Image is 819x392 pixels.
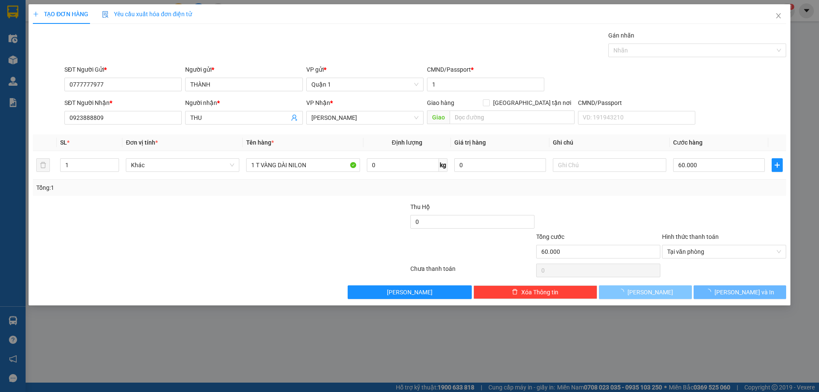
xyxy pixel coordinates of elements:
input: Dọc đường [450,110,575,124]
div: Người nhận [185,98,302,107]
span: plus [772,162,782,168]
span: [GEOGRAPHIC_DATA] tận nơi [490,98,575,107]
span: Cước hàng [673,139,703,146]
div: Tổng: 1 [36,183,316,192]
img: icon [102,11,109,18]
button: Close [767,4,790,28]
span: Giá trị hàng [454,139,486,146]
span: loading [705,289,714,295]
span: Giao hàng [427,99,454,106]
span: VP Nhận [306,99,330,106]
span: user-add [291,114,298,121]
button: deleteXóa Thông tin [473,285,598,299]
span: SL [60,139,67,146]
div: CMND/Passport [578,98,695,107]
input: VD: Bàn, Ghế [246,158,360,172]
div: SĐT Người Nhận [64,98,182,107]
span: Thu Hộ [410,203,430,210]
button: [PERSON_NAME] [348,285,472,299]
span: kg [439,158,447,172]
span: TẠO ĐƠN HÀNG [33,11,88,17]
input: 0 [454,158,546,172]
span: [PERSON_NAME] [387,287,433,297]
div: Người gửi [185,65,302,74]
div: SĐT Người Gửi [64,65,182,74]
input: Ghi Chú [553,158,666,172]
span: Yêu cầu xuất hóa đơn điện tử [102,11,192,17]
label: Gán nhãn [608,32,634,39]
span: plus [33,11,39,17]
div: CMND/Passport [427,65,544,74]
span: Tại văn phòng [667,245,781,258]
span: [PERSON_NAME] và In [714,287,774,297]
div: Chưa thanh toán [409,264,535,279]
span: Khác [131,159,234,171]
button: [PERSON_NAME] [599,285,691,299]
span: close [775,12,782,19]
span: Định lượng [392,139,422,146]
div: VP gửi [306,65,424,74]
span: Quận 1 [311,78,418,91]
span: loading [618,289,627,295]
span: Giao [427,110,450,124]
span: Đơn vị tính [126,139,158,146]
span: Tổng cước [536,233,564,240]
span: Xóa Thông tin [521,287,558,297]
th: Ghi chú [549,134,670,151]
button: [PERSON_NAME] và In [694,285,786,299]
button: delete [36,158,50,172]
span: delete [512,289,518,296]
label: Hình thức thanh toán [662,233,719,240]
span: Lê Hồng Phong [311,111,418,124]
button: plus [772,158,783,172]
span: [PERSON_NAME] [627,287,673,297]
span: Tên hàng [246,139,274,146]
